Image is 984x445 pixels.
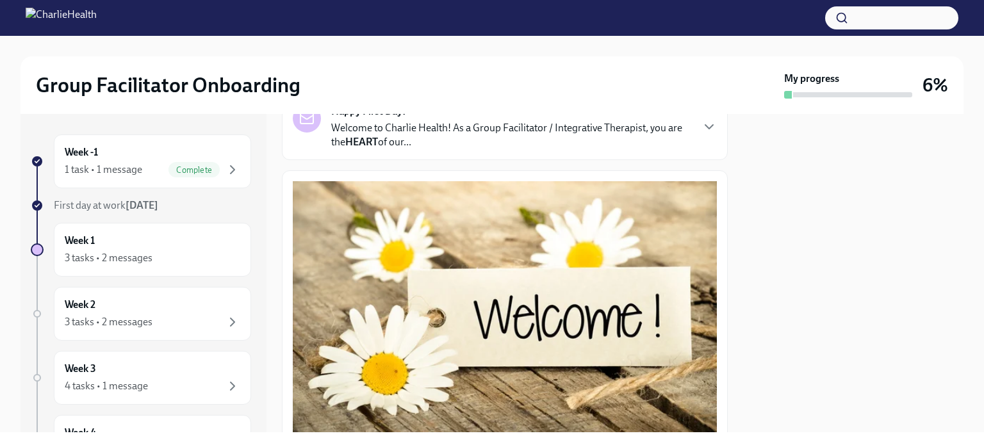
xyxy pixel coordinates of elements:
[345,136,378,148] strong: HEART
[31,198,251,213] a: First day at work[DATE]
[31,134,251,188] a: Week -11 task • 1 messageComplete
[65,315,152,329] div: 3 tasks • 2 messages
[331,121,691,149] p: Welcome to Charlie Health! As a Group Facilitator / Integrative Therapist, you are the of our...
[65,298,95,312] h6: Week 2
[36,72,300,98] h2: Group Facilitator Onboarding
[65,362,96,376] h6: Week 3
[31,351,251,405] a: Week 34 tasks • 1 message
[65,379,148,393] div: 4 tasks • 1 message
[31,287,251,341] a: Week 23 tasks • 2 messages
[65,234,95,248] h6: Week 1
[293,181,717,435] button: Zoom image
[126,199,158,211] strong: [DATE]
[26,8,97,28] img: CharlieHealth
[922,74,948,97] h3: 6%
[65,145,98,159] h6: Week -1
[65,163,142,177] div: 1 task • 1 message
[31,223,251,277] a: Week 13 tasks • 2 messages
[784,72,839,86] strong: My progress
[65,251,152,265] div: 3 tasks • 2 messages
[65,426,96,440] h6: Week 4
[54,199,158,211] span: First day at work
[168,165,220,175] span: Complete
